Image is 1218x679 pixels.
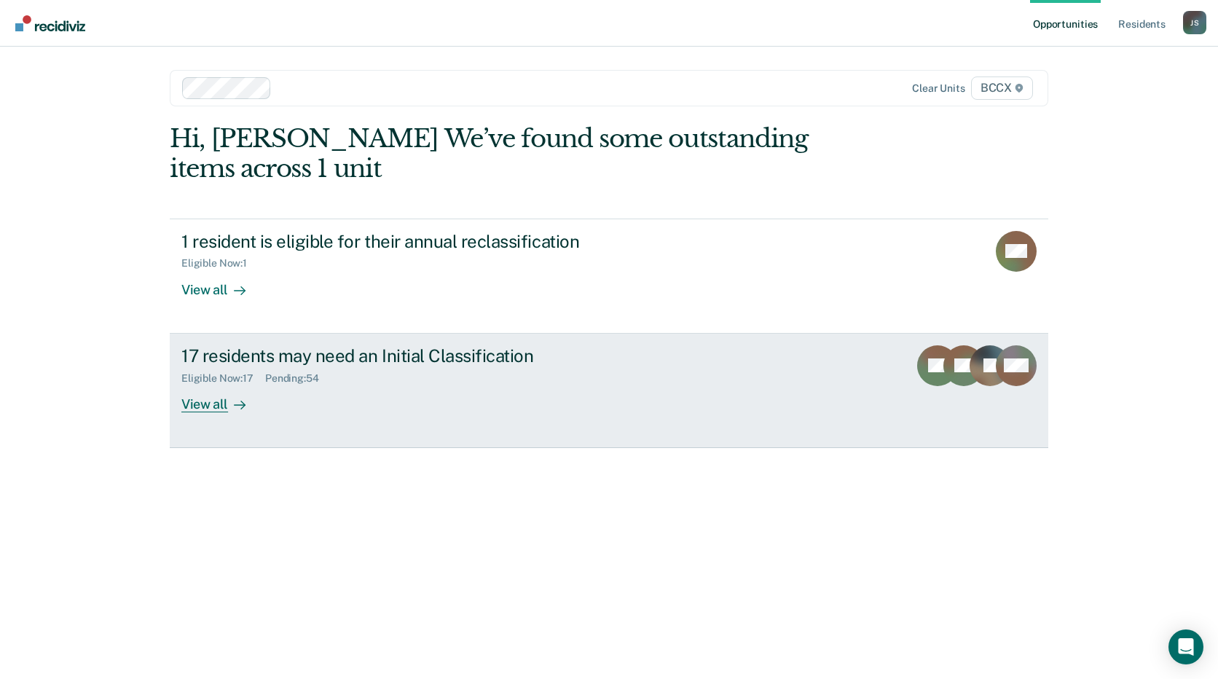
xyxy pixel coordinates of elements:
[181,384,263,412] div: View all
[181,345,693,366] div: 17 residents may need an Initial Classification
[971,76,1033,100] span: BCCX
[181,257,259,270] div: Eligible Now : 1
[15,15,85,31] img: Recidiviz
[1183,11,1206,34] div: J S
[1168,629,1203,664] div: Open Intercom Messenger
[170,334,1048,448] a: 17 residents may need an Initial ClassificationEligible Now:17Pending:54View all
[181,372,265,385] div: Eligible Now : 17
[1183,11,1206,34] button: Profile dropdown button
[265,372,331,385] div: Pending : 54
[170,124,873,184] div: Hi, [PERSON_NAME] We’ve found some outstanding items across 1 unit
[181,231,693,252] div: 1 resident is eligible for their annual reclassification
[912,82,965,95] div: Clear units
[181,270,263,298] div: View all
[170,219,1048,334] a: 1 resident is eligible for their annual reclassificationEligible Now:1View all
